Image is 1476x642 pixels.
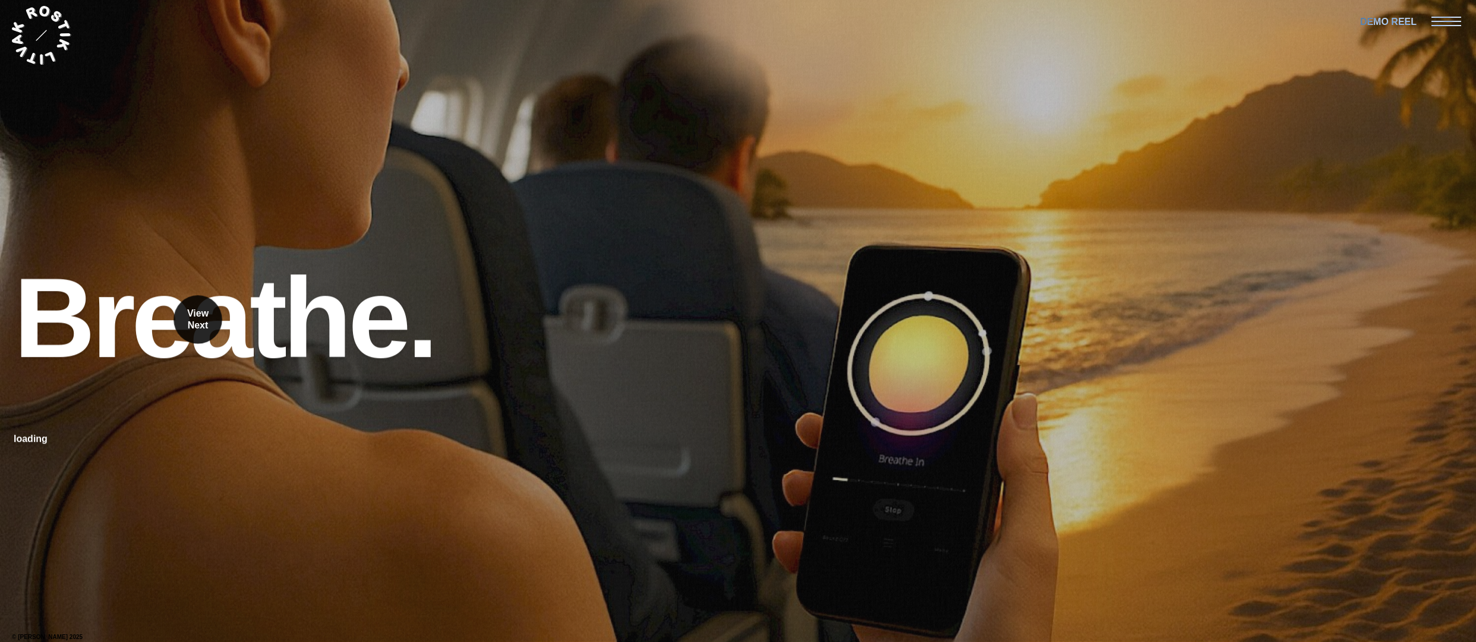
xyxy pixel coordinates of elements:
[12,186,436,456] a: Breathe.loading
[348,261,407,374] div: e
[14,431,48,447] div: loading
[407,261,434,374] div: .
[250,261,283,374] div: t
[190,261,249,374] div: a
[92,261,131,374] div: r
[283,261,348,374] div: h
[1360,14,1417,30] a: DEMO REEL
[14,261,92,374] div: B
[131,261,190,374] div: e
